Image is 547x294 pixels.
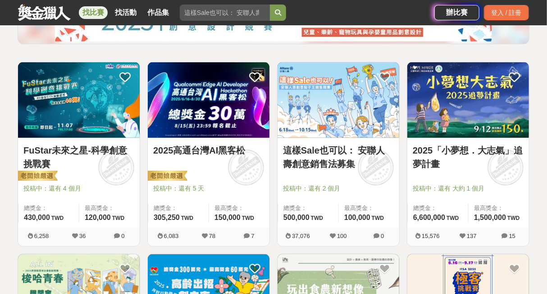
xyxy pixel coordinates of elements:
span: TWD [507,215,520,221]
a: 作品集 [144,6,173,19]
a: 找比賽 [79,6,108,19]
span: 總獎金： [283,204,333,213]
span: 137 [467,233,477,239]
span: 投稿中：還有 5 天 [153,184,264,193]
span: 500,000 [283,214,310,221]
span: 7 [251,233,254,239]
span: 最高獎金： [85,204,134,213]
a: 2025「小夢想．大志氣」追夢計畫 [413,144,524,171]
span: 投稿中：還有 大約 1 個月 [413,184,524,193]
span: 15,576 [422,233,440,239]
span: 36 [79,233,86,239]
span: 6,600,000 [413,214,445,221]
span: 150,000 [214,214,241,221]
span: 15 [509,233,515,239]
span: 投稿中：還有 4 個月 [23,184,134,193]
span: 305,250 [154,214,180,221]
span: TWD [242,215,254,221]
a: 辦比賽 [434,5,479,20]
span: 6,258 [34,233,49,239]
span: TWD [112,215,124,221]
img: Cover Image [148,62,269,138]
span: TWD [311,215,323,221]
span: TWD [181,215,193,221]
span: 430,000 [24,214,50,221]
span: 120,000 [85,214,111,221]
span: 0 [121,233,124,239]
span: 總獎金： [24,204,73,213]
a: 這樣Sale也可以： 安聯人壽創意銷售法募集 [283,144,394,171]
img: Cover Image [18,62,140,138]
a: 2025高通台灣AI黑客松 [153,144,264,157]
span: 最高獎金： [344,204,394,213]
span: 投稿中：還有 2 個月 [283,184,394,193]
a: FuStar未來之星-科學創意挑戰賽 [23,144,134,171]
span: 78 [209,233,215,239]
span: 0 [381,233,384,239]
div: 登入 / 註冊 [484,5,529,20]
span: TWD [51,215,64,221]
img: Cover Image [407,62,529,138]
span: 6,083 [164,233,179,239]
span: 100,000 [344,214,370,221]
a: 找活動 [111,6,140,19]
img: 老闆娘嚴選 [16,170,58,183]
img: 老闆娘嚴選 [146,170,187,183]
span: 最高獎金： [474,204,524,213]
span: 總獎金： [413,204,463,213]
input: 這樣Sale也可以： 安聯人壽創意銷售法募集 [180,5,270,21]
span: 37,076 [292,233,310,239]
span: 總獎金： [154,204,203,213]
span: 1,500,000 [474,214,506,221]
span: 100 [337,233,347,239]
span: TWD [372,215,384,221]
span: TWD [447,215,459,221]
span: 最高獎金： [214,204,264,213]
img: Cover Image [278,62,399,138]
